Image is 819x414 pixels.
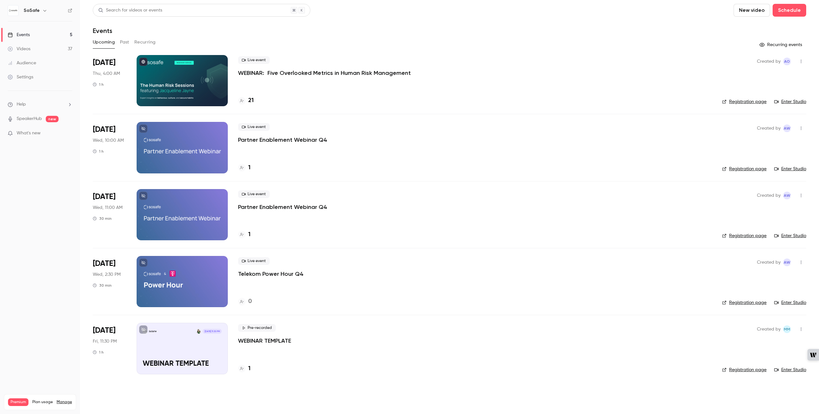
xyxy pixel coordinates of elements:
div: 1 h [93,350,104,355]
a: Registration page [722,99,767,105]
span: Pre-recorded [238,324,276,332]
a: Registration page [722,299,767,306]
span: Wed, 10:00 AM [93,137,124,144]
span: AW [784,124,790,132]
div: Search for videos or events [98,7,162,14]
span: [DATE] [93,259,115,269]
span: Thu, 4:00 AM [93,70,120,77]
button: Past [120,37,129,47]
a: Registration page [722,367,767,373]
a: 1 [238,230,250,239]
a: WEBINAR TEMPLATESoSafeJacqueline Jayne[DATE] 11:30 PMWEBINAR TEMPLATE [137,323,228,374]
span: Alexandra Wasilewski [783,124,791,132]
button: Upcoming [93,37,115,47]
a: Enter Studio [774,299,806,306]
span: Alba Oni [783,58,791,65]
span: Max Mertznich [783,325,791,333]
span: What's new [17,130,41,137]
h4: 21 [248,96,254,105]
span: [DATE] [93,124,115,135]
span: Live event [238,56,270,64]
span: Premium [8,398,28,406]
span: [DATE] [93,192,115,202]
a: SpeakerHub [17,115,42,122]
div: Dec 31 Fri, 11:30 PM (Europe/Vienna) [93,323,126,374]
button: Schedule [773,4,806,17]
a: Partner Enablement Webinar Q4 [238,203,327,211]
h4: 1 [248,230,250,239]
span: Plan usage [32,400,53,405]
span: [DATE] [93,58,115,68]
div: 1 h [93,82,104,87]
div: 30 min [93,283,112,288]
span: AW [784,259,790,266]
p: WEBINAR TEMPLATE [143,360,222,368]
div: Audience [8,60,36,66]
div: Nov 12 Wed, 11:00 AM (Europe/Berlin) [93,189,126,240]
span: Live event [238,257,270,265]
h4: 1 [248,163,250,172]
div: 1 h [93,149,104,154]
a: Telekom Power Hour Q4 [238,270,304,278]
div: Settings [8,74,33,80]
h4: 0 [248,297,252,306]
a: Manage [57,400,72,405]
span: Fri, 11:30 PM [93,338,117,345]
li: help-dropdown-opener [8,101,72,108]
span: MM [784,325,790,333]
div: Sep 25 Thu, 12:00 PM (Australia/Sydney) [93,55,126,106]
span: Alexandra Wasilewski [783,192,791,199]
a: 1 [238,364,250,373]
a: Registration page [722,233,767,239]
span: Help [17,101,26,108]
a: WEBINAR: Five Overlooked Metrics in Human Risk Management [238,69,411,77]
div: Nov 12 Wed, 10:00 AM (Europe/Berlin) [93,122,126,173]
iframe: Noticeable Trigger [65,131,72,136]
img: SoSafe [8,5,18,16]
h1: Events [93,27,112,35]
a: Enter Studio [774,233,806,239]
a: Enter Studio [774,166,806,172]
span: Created by [757,192,781,199]
span: Created by [757,325,781,333]
span: Live event [238,123,270,131]
a: WEBINAR TEMPLATE [238,337,291,345]
div: Nov 12 Wed, 2:30 PM (Europe/Berlin) [93,256,126,307]
span: new [46,116,59,122]
a: Enter Studio [774,99,806,105]
button: Recurring [134,37,156,47]
span: Live event [238,190,270,198]
a: Partner Enablement Webinar Q4 [238,136,327,144]
span: Alexandra Wasilewski [783,259,791,266]
span: AW [784,192,790,199]
span: Wed, 11:00 AM [93,204,123,211]
h4: 1 [248,364,250,373]
button: New video [734,4,770,17]
h6: SoSafe [24,7,40,14]
div: Videos [8,46,30,52]
span: [DATE] [93,325,115,336]
div: 30 min [93,216,112,221]
span: Created by [757,58,781,65]
button: Recurring events [757,40,806,50]
a: 0 [238,297,252,306]
span: Created by [757,124,781,132]
div: Events [8,32,30,38]
a: 1 [238,163,250,172]
a: Registration page [722,166,767,172]
span: [DATE] 11:30 PM [203,329,221,333]
span: Created by [757,259,781,266]
a: Enter Studio [774,367,806,373]
p: SoSafe [149,330,157,333]
span: AO [784,58,790,65]
img: Jacqueline Jayne [196,329,201,333]
span: Wed, 2:30 PM [93,271,121,278]
a: 21 [238,96,254,105]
